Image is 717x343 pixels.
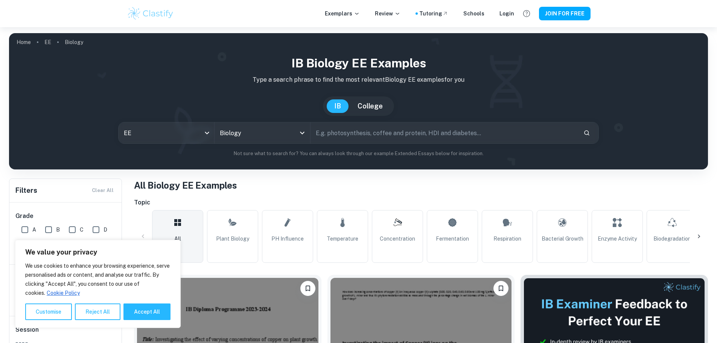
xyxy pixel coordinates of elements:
[216,235,249,243] span: Plant Biology
[134,178,708,192] h1: All Biology EE Examples
[327,99,349,113] button: IB
[598,235,637,243] span: Enzyme Activity
[300,281,315,296] button: Please log in to bookmark exemplars
[44,37,51,47] a: EE
[297,128,308,138] button: Open
[419,9,448,18] a: Tutoring
[325,9,360,18] p: Exemplars
[327,235,358,243] span: Temperature
[25,261,170,297] p: We use cookies to enhance your browsing experience, serve personalised ads or content, and analys...
[123,303,170,320] button: Accept All
[46,290,80,296] a: Cookie Policy
[25,248,170,257] p: We value your privacy
[271,235,304,243] span: pH Influence
[32,226,36,234] span: A
[104,226,107,234] span: D
[9,33,708,169] img: profile cover
[56,226,60,234] span: B
[493,235,521,243] span: Respiration
[15,54,702,72] h1: IB Biology EE examples
[25,303,72,320] button: Customise
[539,7,591,20] button: JOIN FOR FREE
[380,235,415,243] span: Concentration
[436,235,469,243] span: Fermentation
[15,75,702,84] p: Type a search phrase to find the most relevant Biology EE examples for you
[80,226,84,234] span: C
[75,303,120,320] button: Reject All
[311,122,577,143] input: E.g. photosynthesis, coffee and protein, HDI and diabetes...
[174,235,181,243] span: All
[520,7,533,20] button: Help and Feedback
[653,235,691,243] span: Biodegradation
[15,325,116,340] h6: Session
[15,185,37,196] h6: Filters
[65,38,83,46] p: Biology
[119,122,214,143] div: EE
[463,9,484,18] a: Schools
[542,235,583,243] span: Bacterial Growth
[15,150,702,157] p: Not sure what to search for? You can always look through our example Extended Essays below for in...
[127,6,175,21] img: Clastify logo
[15,240,181,328] div: We value your privacy
[350,99,390,113] button: College
[580,127,593,139] button: Search
[17,37,31,47] a: Home
[493,281,508,296] button: Please log in to bookmark exemplars
[15,212,116,221] h6: Grade
[375,9,400,18] p: Review
[499,9,514,18] a: Login
[134,198,708,207] h6: Topic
